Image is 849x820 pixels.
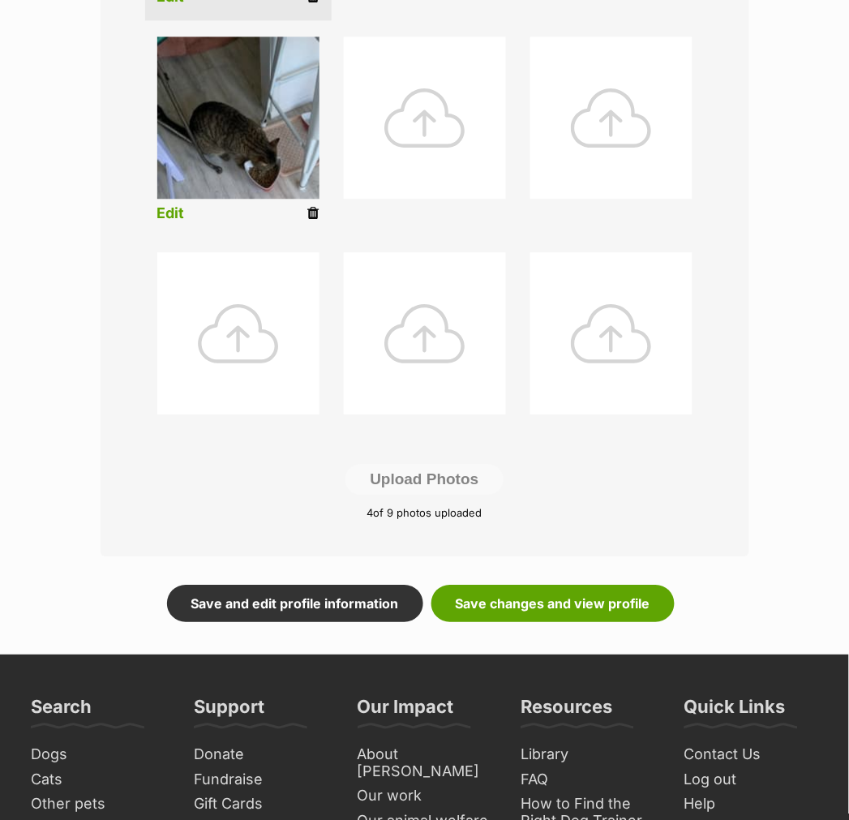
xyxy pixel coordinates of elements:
img: d5k8nd2gjs0u0xnmb4nx.jpg [157,36,319,199]
h3: Quick Links [684,695,786,728]
a: Donate [187,742,334,767]
a: FAQ [514,767,661,792]
a: Dogs [24,742,171,767]
a: Save and edit profile information [167,585,423,622]
a: Cats [24,767,171,792]
a: Library [514,742,661,767]
a: Fundraise [187,767,334,792]
h3: Resources [521,695,612,728]
a: Other pets [24,792,171,817]
a: Contact Us [678,742,825,767]
a: Gift Cards [187,792,334,817]
span: 4 [367,506,374,519]
h3: Our Impact [358,695,454,728]
a: Save changes and view profile [431,585,675,622]
h3: Support [194,695,264,728]
p: of 9 photos uploaded [125,505,725,522]
a: Our work [351,784,498,809]
h3: Search [31,695,92,728]
a: Help [678,792,825,817]
a: About [PERSON_NAME] [351,742,498,784]
button: Upload Photos [345,464,503,495]
a: Edit [157,205,185,222]
a: Log out [678,767,825,792]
